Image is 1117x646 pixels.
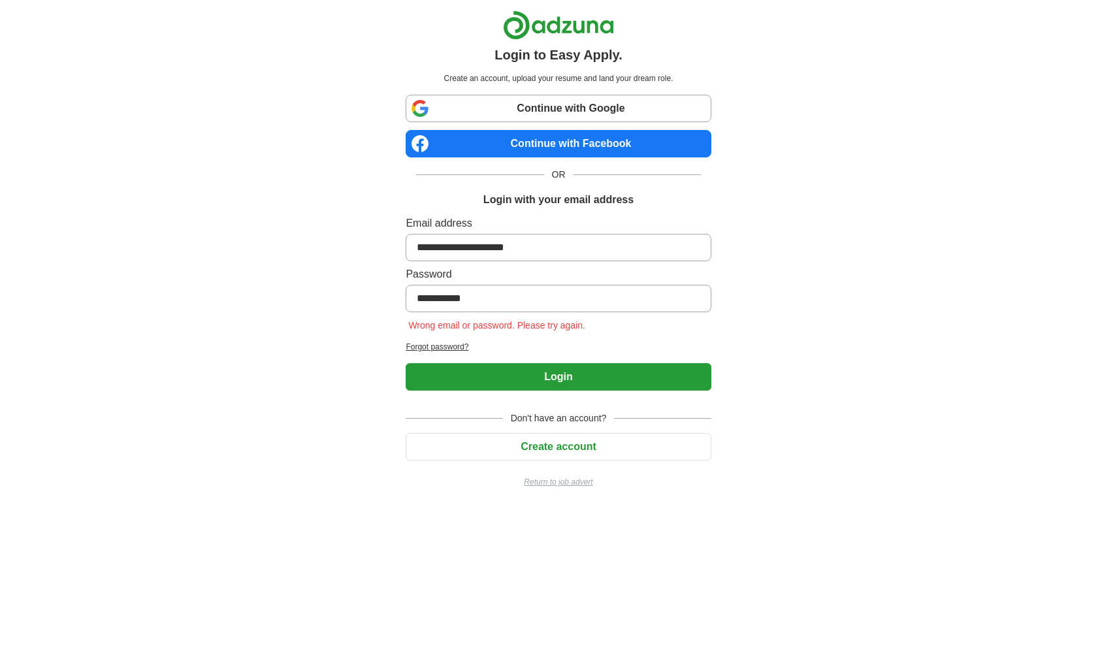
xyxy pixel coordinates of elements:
[406,266,711,282] label: Password
[406,216,711,231] label: Email address
[408,73,708,84] p: Create an account, upload your resume and land your dream role.
[544,168,574,182] span: OR
[406,95,711,122] a: Continue with Google
[503,412,615,425] span: Don't have an account?
[406,476,711,488] a: Return to job advert
[406,363,711,391] button: Login
[406,130,711,157] a: Continue with Facebook
[406,441,711,452] a: Create account
[494,45,623,65] h1: Login to Easy Apply.
[503,10,614,40] img: Adzuna logo
[406,320,588,331] span: Wrong email or password. Please try again.
[406,433,711,460] button: Create account
[483,192,634,208] h1: Login with your email address
[406,341,711,353] a: Forgot password?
